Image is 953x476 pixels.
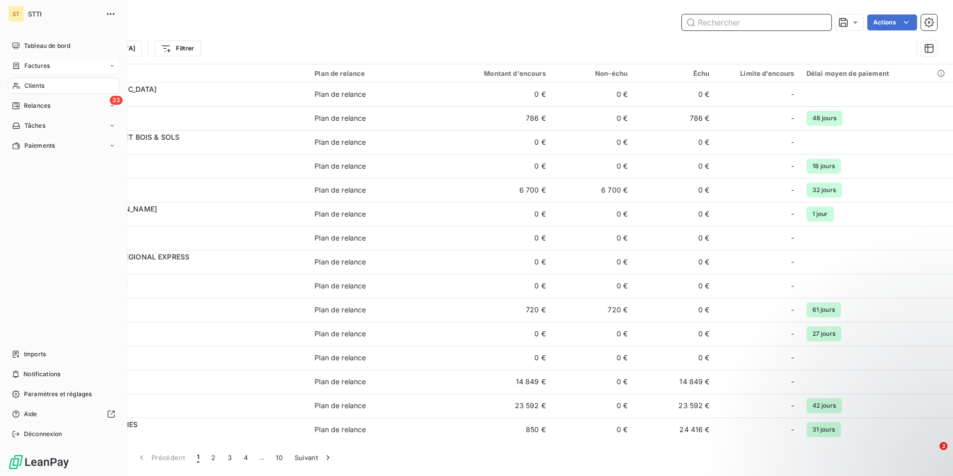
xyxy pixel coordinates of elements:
[24,121,45,130] span: Tâches
[69,406,303,416] span: CAGRILOG
[552,154,634,178] td: 0 €
[131,447,191,468] button: Précédent
[69,310,303,320] span: CAFTRAL
[791,353,794,363] span: -
[791,377,794,387] span: -
[69,334,303,344] span: CIVB01
[552,250,634,274] td: 0 €
[8,454,70,470] img: Logo LeanPay
[806,69,947,77] div: Délai moyen de paiement
[552,394,634,418] td: 0 €
[722,69,794,77] div: Limite d’encours
[552,226,634,250] td: 0 €
[24,61,50,70] span: Factures
[791,209,794,219] span: -
[205,447,221,468] button: 2
[69,214,303,224] span: CAETOO
[442,418,551,442] td: 850 €
[442,298,551,322] td: 720 €
[634,370,715,394] td: 14 849 €
[806,159,841,174] span: 18 jours
[791,137,794,147] span: -
[806,183,842,198] span: 32 jours
[442,370,551,394] td: 14 849 €
[315,209,366,219] div: Plan de relance
[558,69,628,77] div: Non-échu
[791,305,794,315] span: -
[69,262,303,272] span: CAFFRETO
[442,226,551,250] td: 0 €
[69,252,189,261] span: AFFRETOO BY REGIONAL EXPRESS
[315,329,366,339] div: Plan de relance
[634,202,715,226] td: 0 €
[442,202,551,226] td: 0 €
[806,302,841,317] span: 61 jours
[69,358,303,368] span: CAGEDIS
[552,106,634,130] td: 0 €
[24,410,37,419] span: Aide
[552,418,634,442] td: 0 €
[634,322,715,346] td: 0 €
[442,394,551,418] td: 23 592 €
[69,430,303,440] span: CAIRTECH
[552,322,634,346] td: 0 €
[442,82,551,106] td: 0 €
[315,281,366,291] div: Plan de relance
[634,178,715,202] td: 0 €
[315,257,366,267] div: Plan de relance
[552,370,634,394] td: 0 €
[867,14,917,30] button: Actions
[791,161,794,171] span: -
[442,274,551,298] td: 0 €
[254,450,270,466] span: …
[69,142,303,152] span: CACKER
[24,81,44,90] span: Clients
[315,425,366,435] div: Plan de relance
[639,69,709,77] div: Échu
[940,442,948,450] span: 2
[552,178,634,202] td: 6 700 €
[23,370,60,379] span: Notifications
[552,298,634,322] td: 720 €
[315,233,366,243] div: Plan de relance
[222,447,238,468] button: 3
[69,382,303,392] span: CAGRILIA
[315,89,366,99] div: Plan de relance
[8,406,119,422] a: Aide
[791,233,794,243] span: -
[634,250,715,274] td: 0 €
[552,274,634,298] td: 0 €
[552,346,634,370] td: 0 €
[442,322,551,346] td: 0 €
[634,274,715,298] td: 0 €
[754,379,953,449] iframe: Intercom notifications message
[238,447,254,468] button: 4
[315,113,366,123] div: Plan de relance
[24,350,46,359] span: Imports
[315,161,366,171] div: Plan de relance
[442,346,551,370] td: 0 €
[315,377,366,387] div: Plan de relance
[155,40,200,56] button: Filtrer
[634,394,715,418] td: 23 592 €
[315,401,366,411] div: Plan de relance
[552,130,634,154] td: 0 €
[289,447,339,468] button: Suivant
[24,430,62,439] span: Déconnexion
[24,101,50,110] span: Relances
[791,185,794,195] span: -
[197,453,199,463] span: 1
[634,346,715,370] td: 0 €
[315,353,366,363] div: Plan de relance
[24,41,70,50] span: Tableau de bord
[634,226,715,250] td: 0 €
[69,190,303,200] span: CACTA01
[791,329,794,339] span: -
[791,89,794,99] span: -
[315,69,436,77] div: Plan de relance
[634,106,715,130] td: 786 €
[806,207,834,222] span: 1 jour
[69,94,303,104] span: CACE76
[791,257,794,267] span: -
[315,305,366,315] div: Plan de relance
